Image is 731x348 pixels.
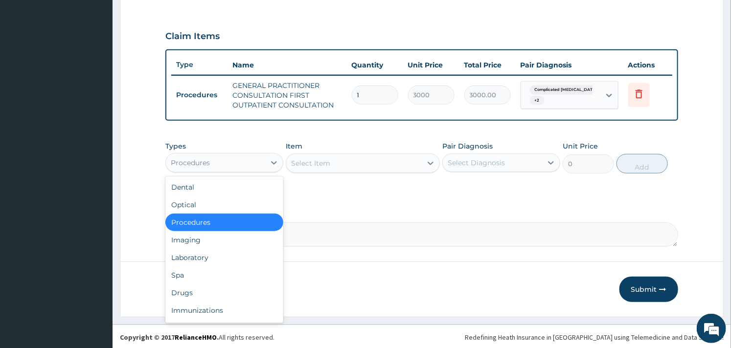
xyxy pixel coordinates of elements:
img: d_794563401_company_1708531726252_794563401 [18,49,40,73]
div: Immunizations [165,302,283,319]
div: Others [165,319,283,337]
th: Name [228,55,346,75]
th: Type [171,56,228,74]
button: Add [617,154,668,174]
div: Spa [165,266,283,284]
th: Pair Diagnosis [516,55,623,75]
div: Imaging [165,231,283,249]
textarea: Type your message and hit 'Enter' [5,239,186,273]
span: We're online! [57,109,135,208]
span: + 2 [530,96,545,106]
div: Drugs [165,284,283,302]
div: Select Item [291,158,330,168]
label: Item [286,141,302,151]
strong: Copyright © 2017 . [120,333,219,342]
label: Pair Diagnosis [442,141,493,151]
div: Procedures [171,158,210,168]
th: Total Price [459,55,516,75]
label: Comment [165,209,678,217]
div: Dental [165,178,283,196]
a: RelianceHMO [175,333,217,342]
th: Unit Price [403,55,459,75]
div: Chat with us now [51,55,164,67]
div: Optical [165,196,283,214]
button: Submit [619,277,678,302]
label: Unit Price [563,141,598,151]
td: Procedures [171,86,228,104]
th: Actions [623,55,672,75]
div: Select Diagnosis [448,158,505,168]
label: Types [165,142,186,151]
div: Minimize live chat window [160,5,184,28]
div: Procedures [165,214,283,231]
div: Redefining Heath Insurance in [GEOGRAPHIC_DATA] using Telemedicine and Data Science! [465,332,724,342]
th: Quantity [347,55,403,75]
h3: Claim Items [165,31,220,42]
div: Laboratory [165,249,283,266]
td: GENERAL PRACTITIONER CONSULTATION FIRST OUTPATIENT CONSULTATION [228,76,346,115]
span: Complicated [MEDICAL_DATA] [530,85,602,95]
